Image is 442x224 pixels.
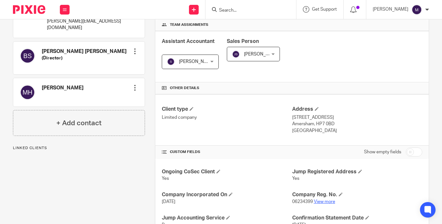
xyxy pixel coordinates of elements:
[20,48,35,64] img: svg%3E
[162,39,215,44] span: Assistant Accountant
[20,85,35,100] img: svg%3E
[42,55,127,61] h5: (Director)
[412,5,422,15] img: svg%3E
[13,5,45,14] img: Pixie
[292,168,422,175] h4: Jump Registered Address
[162,114,292,121] p: Limited company
[162,199,175,204] span: [DATE]
[47,18,123,31] p: [PERSON_NAME][EMAIL_ADDRESS][DOMAIN_NAME]
[42,48,127,55] h4: [PERSON_NAME] [PERSON_NAME]
[364,149,401,155] label: Show empty fields
[162,191,292,198] h4: Company Incorporated On
[162,215,292,221] h4: Jump Accounting Service
[162,168,292,175] h4: Ongoing CoSec Client
[170,86,199,91] span: Other details
[42,85,83,91] h4: [PERSON_NAME]
[56,118,102,128] h4: + Add contact
[244,52,280,56] span: [PERSON_NAME]
[373,6,408,13] p: [PERSON_NAME]
[312,7,337,12] span: Get Support
[170,22,208,27] span: Team assignments
[162,149,292,155] h4: CUSTOM FIELDS
[167,58,175,66] img: svg%3E
[292,215,422,221] h4: Confirmation Statement Date
[314,199,335,204] a: View more
[292,106,422,113] h4: Address
[13,146,145,151] p: Linked clients
[292,199,313,204] span: 06234399
[179,59,218,64] span: [PERSON_NAME] S
[292,121,422,127] p: Amersham, HP7 0BD
[162,176,169,181] span: Yes
[292,191,422,198] h4: Company Reg. No.
[227,39,259,44] span: Sales Person
[292,176,299,181] span: Yes
[292,114,422,121] p: [STREET_ADDRESS]
[232,50,240,58] img: svg%3E
[292,127,422,134] p: [GEOGRAPHIC_DATA]
[218,8,277,14] input: Search
[162,106,292,113] h4: Client type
